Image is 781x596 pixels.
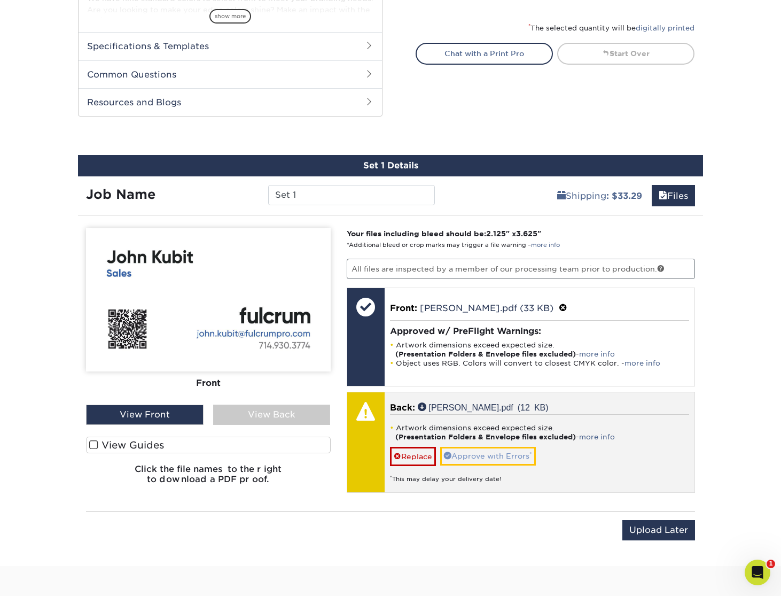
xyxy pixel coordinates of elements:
h6: Click the file names to the right to download a PDF proof. [86,464,331,493]
div: Set 1 Details [78,155,703,176]
h2: Resources and Blogs [79,88,382,116]
span: Front: [390,303,417,313]
div: View Front [86,405,204,425]
h2: Common Questions [79,60,382,88]
a: more info [531,242,560,249]
strong: (Presentation Folders & Envelope files excluded) [395,350,576,358]
a: more info [624,359,660,367]
li: Artwork dimensions exceed expected size. - [390,340,690,359]
div: This may delay your delivery date! [390,466,690,484]
a: [PERSON_NAME].pdf (12 KB) [418,403,549,411]
span: files [659,191,667,201]
strong: Job Name [86,187,155,202]
a: Shipping: $33.29 [550,185,649,206]
iframe: Google Customer Reviews [3,563,91,592]
small: The selected quantity will be [528,24,694,32]
strong: Your files including bleed should be: " x " [347,229,541,238]
li: Artwork dimensions exceed expected size. - [390,423,690,442]
li: Object uses RGB. Colors will convert to closest CMYK color. - [390,359,690,368]
a: Approve with Errors* [440,447,536,465]
strong: (Presentation Folders & Envelope files excluded) [395,433,576,441]
a: digitally printed [636,24,694,32]
h2: Specifications & Templates [79,32,382,60]
span: show more [209,9,251,24]
a: more info [579,433,615,441]
iframe: Intercom live chat [745,560,770,585]
p: All files are inspected by a member of our processing team prior to production. [347,259,696,279]
input: Upload Later [622,520,695,540]
a: Chat with a Print Pro [416,43,553,64]
span: 2.125 [486,229,506,238]
div: View Back [213,405,331,425]
a: Start Over [557,43,694,64]
b: : $33.29 [606,191,642,201]
span: shipping [557,191,566,201]
a: [PERSON_NAME].pdf (33 KB) [420,303,553,313]
span: 1 [767,560,775,568]
span: Back: [390,403,415,413]
label: View Guides [86,437,331,453]
span: 3.625 [516,229,537,238]
small: *Additional bleed or crop marks may trigger a file warning – [347,242,560,249]
input: Enter a job name [268,185,434,205]
a: Replace [390,447,436,466]
a: Files [652,185,695,206]
div: Front [86,371,331,395]
h4: Approved w/ PreFlight Warnings: [390,326,690,336]
a: more info [579,350,615,358]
